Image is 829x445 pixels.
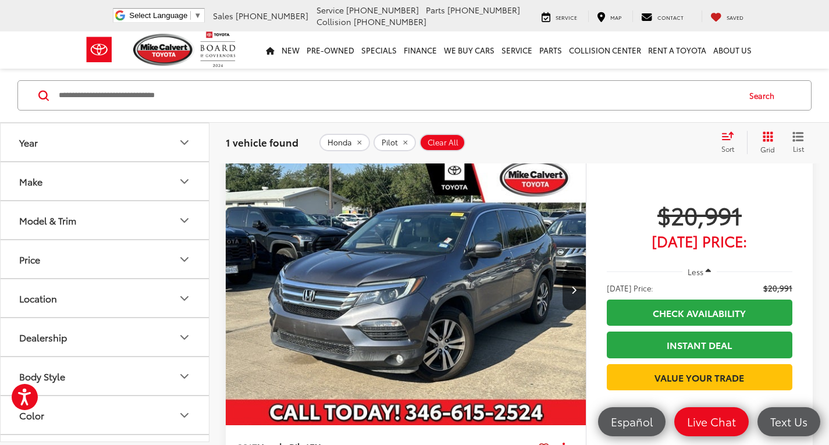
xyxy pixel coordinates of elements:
[373,134,416,151] button: remove Pilot
[721,144,734,154] span: Sort
[565,31,645,69] a: Collision Center
[225,155,587,425] a: 2017 Honda Pilot EX2017 Honda Pilot EX2017 Honda Pilot EX2017 Honda Pilot EX
[213,10,233,22] span: Sales
[133,34,195,66] img: Mike Calvert Toyota
[556,13,577,21] span: Service
[316,4,344,16] span: Service
[760,144,775,154] span: Grid
[681,414,742,429] span: Live Chat
[58,81,738,109] input: Search by Make, Model, or Keyword
[129,11,201,20] a: Select Language​
[382,138,398,147] span: Pilot
[738,81,791,110] button: Search
[536,31,565,69] a: Parts
[727,13,743,21] span: Saved
[632,10,692,22] a: Contact
[19,176,42,187] div: Make
[588,10,630,22] a: Map
[190,11,191,20] span: ​
[1,279,210,317] button: LocationLocation
[19,371,65,382] div: Body Style
[533,10,586,22] a: Service
[177,136,191,149] div: Year
[447,4,520,16] span: [PHONE_NUMBER]
[607,235,792,247] span: [DATE] Price:
[129,11,187,20] span: Select Language
[262,31,278,69] a: Home
[358,31,400,69] a: Specials
[236,10,308,22] span: [PHONE_NUMBER]
[177,252,191,266] div: Price
[316,16,351,27] span: Collision
[710,31,755,69] a: About Us
[19,137,38,148] div: Year
[607,332,792,358] a: Instant Deal
[563,269,586,310] button: Next image
[784,131,813,154] button: List View
[303,31,358,69] a: Pre-Owned
[19,410,44,421] div: Color
[598,407,666,436] a: Español
[702,10,752,22] a: My Saved Vehicles
[354,16,426,27] span: [PHONE_NUMBER]
[177,330,191,344] div: Dealership
[688,266,703,277] span: Less
[657,13,684,21] span: Contact
[1,396,210,434] button: ColorColor
[1,318,210,356] button: DealershipDealership
[400,31,440,69] a: Finance
[177,213,191,227] div: Model & Trim
[747,131,784,154] button: Grid View
[77,31,121,69] img: Toyota
[19,293,57,304] div: Location
[757,407,820,436] a: Text Us
[1,162,210,200] button: MakeMake
[607,200,792,229] span: $20,991
[19,254,40,265] div: Price
[194,11,201,20] span: ▼
[607,300,792,326] a: Check Availability
[319,134,370,151] button: remove Honda
[225,155,587,426] img: 2017 Honda Pilot EX
[682,261,717,282] button: Less
[440,31,498,69] a: WE BUY CARS
[226,135,298,149] span: 1 vehicle found
[177,369,191,383] div: Body Style
[328,138,352,147] span: Honda
[792,144,804,154] span: List
[1,201,210,239] button: Model & TrimModel & Trim
[716,131,747,154] button: Select sort value
[177,408,191,422] div: Color
[278,31,303,69] a: New
[607,282,653,294] span: [DATE] Price:
[1,123,210,161] button: YearYear
[610,13,621,21] span: Map
[177,175,191,188] div: Make
[498,31,536,69] a: Service
[605,414,659,429] span: Español
[674,407,749,436] a: Live Chat
[428,138,458,147] span: Clear All
[177,291,191,305] div: Location
[19,215,76,226] div: Model & Trim
[1,357,210,395] button: Body StyleBody Style
[1,240,210,278] button: PricePrice
[645,31,710,69] a: Rent a Toyota
[419,134,465,151] button: Clear All
[225,155,587,425] div: 2017 Honda Pilot EX 0
[763,282,792,294] span: $20,991
[764,414,813,429] span: Text Us
[346,4,419,16] span: [PHONE_NUMBER]
[426,4,445,16] span: Parts
[19,332,67,343] div: Dealership
[607,364,792,390] a: Value Your Trade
